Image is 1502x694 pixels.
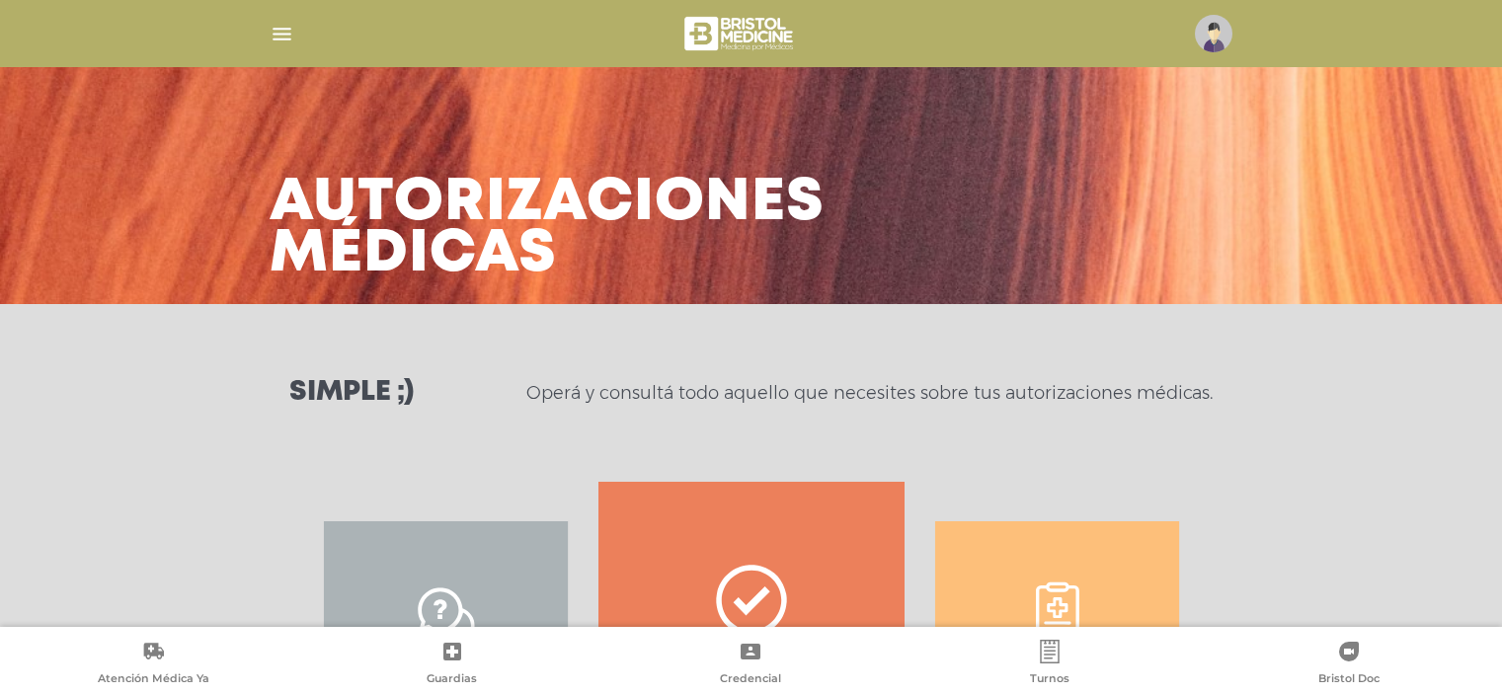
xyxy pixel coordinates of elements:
[901,640,1200,690] a: Turnos
[270,22,294,46] img: Cober_menu-lines-white.svg
[98,671,209,689] span: Atención Médica Ya
[1195,15,1232,52] img: profile-placeholder.svg
[1199,640,1498,690] a: Bristol Doc
[303,640,602,690] a: Guardias
[681,10,799,57] img: bristol-medicine-blanco.png
[4,640,303,690] a: Atención Médica Ya
[720,671,781,689] span: Credencial
[601,640,901,690] a: Credencial
[526,381,1213,405] p: Operá y consultá todo aquello que necesites sobre tus autorizaciones médicas.
[427,671,477,689] span: Guardias
[270,178,825,280] h3: Autorizaciones médicas
[1318,671,1380,689] span: Bristol Doc
[289,379,414,407] h3: Simple ;)
[1030,671,1069,689] span: Turnos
